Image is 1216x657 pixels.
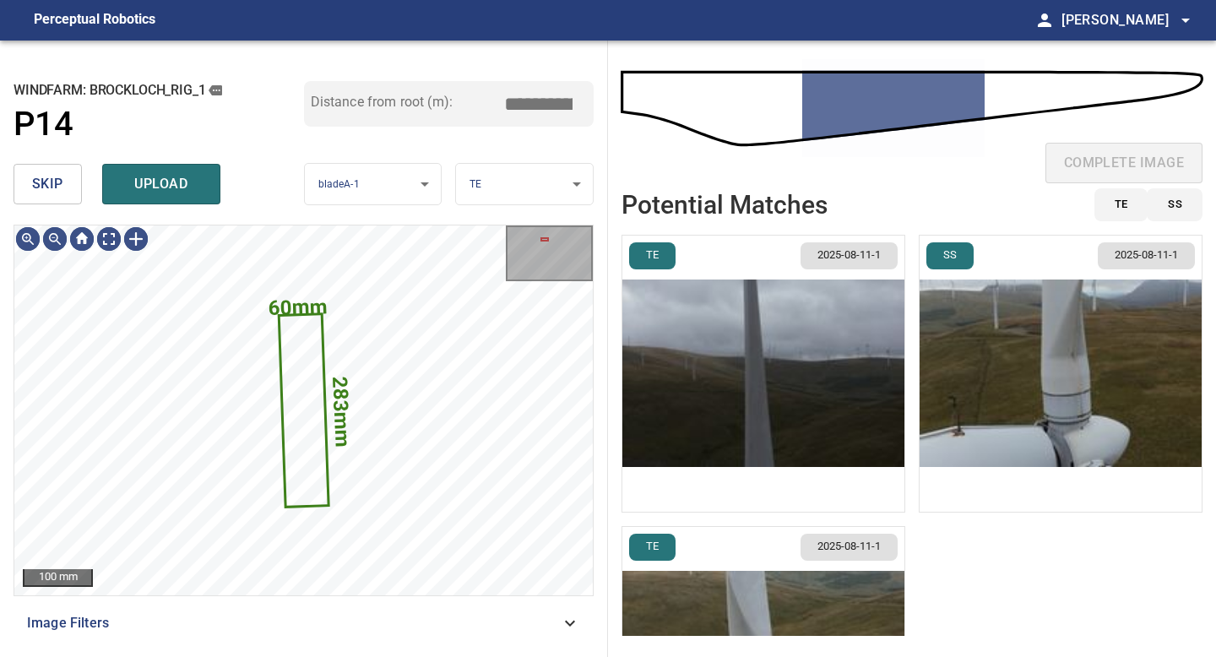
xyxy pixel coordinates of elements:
[328,376,355,448] text: 283mm
[456,163,593,206] div: TE
[636,539,669,555] span: TE
[1061,8,1196,32] span: [PERSON_NAME]
[305,163,442,206] div: bladeA-1
[622,191,828,219] h2: Potential Matches
[1094,188,1148,221] button: TE
[14,164,82,204] button: skip
[34,7,155,34] figcaption: Perceptual Robotics
[27,613,560,633] span: Image Filters
[920,236,1202,512] img: Brockloch_Rig_1/P14/2025-08-11-1/2025-08-11-1/inspectionData/image16wp19.jpg
[1175,10,1196,30] span: arrow_drop_down
[1084,188,1203,221] div: id
[1034,10,1055,30] span: person
[41,225,68,252] img: Zoom out
[807,539,891,555] span: 2025-08-11-1
[121,172,202,196] span: upload
[206,81,225,100] button: copy message details
[95,225,122,252] img: Toggle full page
[636,247,669,263] span: TE
[102,164,220,204] button: upload
[32,172,63,196] span: skip
[1147,188,1202,221] button: SS
[68,225,95,252] img: Go home
[629,534,676,561] button: TE
[14,225,41,252] img: Zoom in
[268,294,328,319] text: 60mm
[807,247,891,263] span: 2025-08-11-1
[1105,247,1188,263] span: 2025-08-11-1
[14,81,304,100] h2: windfarm: Brockloch_Rig_1
[1168,195,1182,214] span: SS
[311,95,453,109] label: Distance from root (m):
[629,242,676,269] button: TE
[622,236,904,512] img: Brockloch_Rig_1/P14/2025-08-11-1/2025-08-11-1/inspectionData/image13wp16.jpg
[1115,195,1128,214] span: TE
[933,247,967,263] span: SS
[318,178,360,190] span: bladeA-1
[14,105,304,144] a: P14
[14,603,594,643] div: Image Filters
[1055,3,1196,37] button: [PERSON_NAME]
[926,242,974,269] button: SS
[122,225,149,252] img: Toggle selection
[14,105,73,144] h1: P14
[470,178,481,190] span: TE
